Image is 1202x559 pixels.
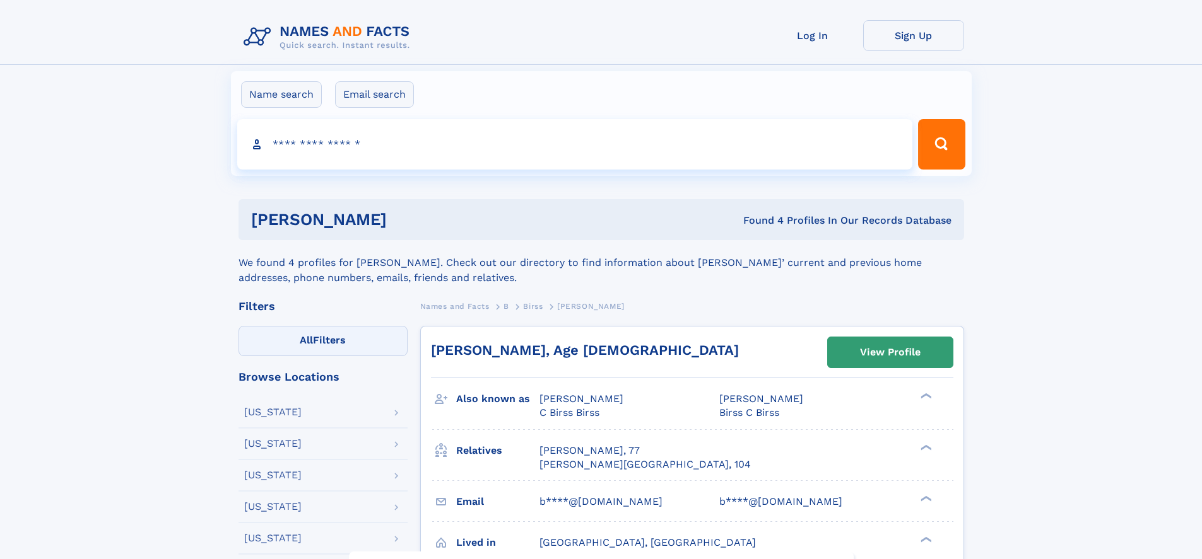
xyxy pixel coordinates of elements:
[762,20,863,51] a: Log In
[539,444,640,458] a: [PERSON_NAME], 77
[239,301,408,312] div: Filters
[917,494,933,502] div: ❯
[918,119,965,170] button: Search Button
[504,298,509,314] a: B
[456,491,539,512] h3: Email
[917,535,933,543] div: ❯
[504,302,509,311] span: B
[241,81,322,108] label: Name search
[539,406,599,418] span: C Birss Birss
[917,392,933,400] div: ❯
[456,388,539,410] h3: Also known as
[239,371,408,383] div: Browse Locations
[523,298,543,314] a: Birss
[539,393,623,405] span: [PERSON_NAME]
[828,337,953,367] a: View Profile
[863,20,964,51] a: Sign Up
[719,406,779,418] span: Birss C Birss
[539,458,751,471] a: [PERSON_NAME][GEOGRAPHIC_DATA], 104
[237,119,913,170] input: search input
[239,240,964,285] div: We found 4 profiles for [PERSON_NAME]. Check out our directory to find information about [PERSON_...
[244,407,302,417] div: [US_STATE]
[300,334,313,346] span: All
[244,470,302,480] div: [US_STATE]
[251,212,565,228] h1: [PERSON_NAME]
[523,302,543,311] span: Birss
[456,532,539,553] h3: Lived in
[719,393,803,405] span: [PERSON_NAME]
[239,326,408,356] label: Filters
[917,443,933,451] div: ❯
[557,302,625,311] span: [PERSON_NAME]
[456,440,539,461] h3: Relatives
[244,533,302,543] div: [US_STATE]
[335,81,414,108] label: Email search
[860,338,921,367] div: View Profile
[244,439,302,449] div: [US_STATE]
[420,298,490,314] a: Names and Facts
[431,342,739,358] a: [PERSON_NAME], Age [DEMOGRAPHIC_DATA]
[244,502,302,512] div: [US_STATE]
[565,214,952,228] div: Found 4 Profiles In Our Records Database
[539,536,756,548] span: [GEOGRAPHIC_DATA], [GEOGRAPHIC_DATA]
[239,20,420,54] img: Logo Names and Facts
